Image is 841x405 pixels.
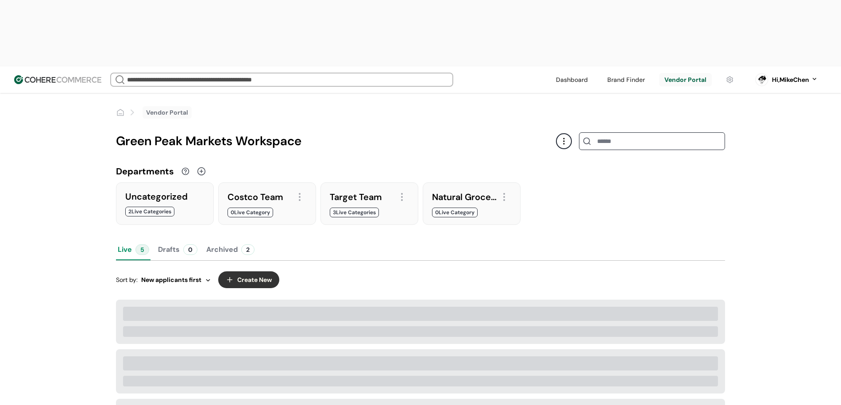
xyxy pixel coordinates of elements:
button: Archived [204,239,256,260]
div: 5 [135,244,149,255]
div: Sort by: [116,275,211,285]
button: Drafts [156,239,199,260]
div: Green Peak Markets Workspace [116,132,556,150]
div: 2 [241,244,255,255]
div: Departments [116,165,174,178]
a: Vendor Portal [146,108,188,117]
svg: 0 percent [755,73,768,86]
button: Live [116,239,151,260]
div: 0 [183,244,197,255]
button: Create New [218,271,279,288]
nav: breadcrumb [116,106,192,119]
img: Cohere Logo [14,75,101,84]
div: Hi, MikeChen [772,75,809,85]
button: Hi,MikeChen [772,75,818,85]
span: New applicants first [141,275,201,285]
